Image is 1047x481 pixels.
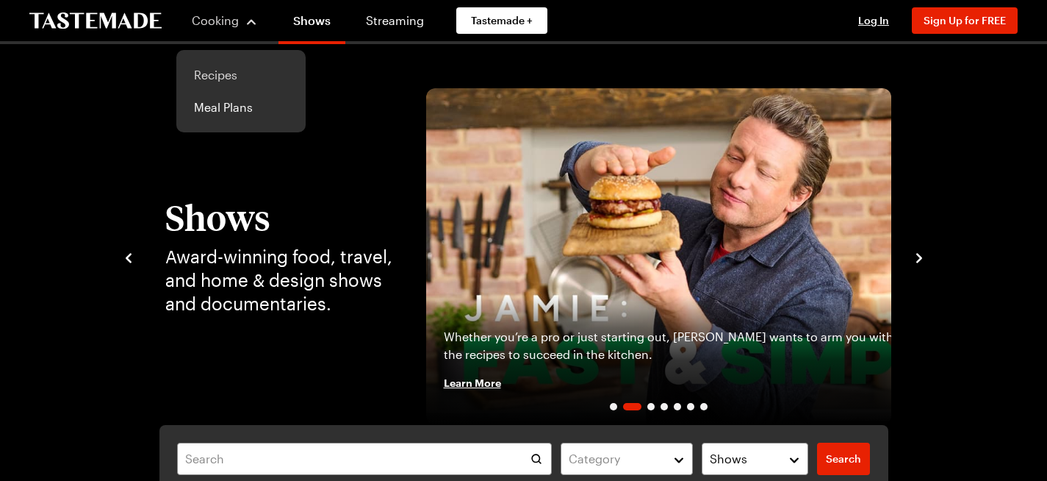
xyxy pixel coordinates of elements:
a: Recipes [185,59,297,91]
button: Cooking [191,3,258,38]
a: Meal Plans [185,91,297,124]
span: Learn More [444,375,501,390]
span: Go to slide 3 [647,403,655,410]
button: navigate to previous item [121,248,136,266]
span: Search [826,452,861,466]
button: Log In [844,13,903,28]
h1: Shows [165,198,397,236]
div: Category [569,450,663,468]
button: Shows [702,443,809,475]
a: Shows [278,3,345,44]
span: Cooking [192,13,239,27]
img: Jamie Oliver: Fast & Simple [426,88,1024,425]
a: Tastemade + [456,7,547,34]
div: Cooking [176,50,306,132]
span: Sign Up for FREE [924,14,1006,26]
p: Award-winning food, travel, and home & design shows and documentaries. [165,245,397,316]
a: filters [817,443,870,475]
a: To Tastemade Home Page [29,13,162,29]
span: Go to slide 4 [661,403,668,410]
button: Sign Up for FREE [912,7,1018,34]
p: Whether you’re a pro or just starting out, [PERSON_NAME] wants to arm you with the recipes to suc... [444,328,894,363]
button: navigate to next item [912,248,927,266]
span: Go to slide 5 [674,403,681,410]
span: Go to slide 7 [700,403,708,410]
div: 2 / 7 [426,88,1024,425]
button: Category [561,443,693,475]
span: Go to slide 1 [610,403,617,410]
a: Jamie Oliver: Fast & SimpleWhether you’re a pro or just starting out, [PERSON_NAME] wants to arm ... [426,88,1024,425]
span: Tastemade + [471,13,533,28]
span: Go to slide 2 [623,403,641,410]
span: Go to slide 6 [687,403,694,410]
span: Log In [858,14,889,26]
input: Search [177,443,552,475]
span: Shows [710,450,747,468]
